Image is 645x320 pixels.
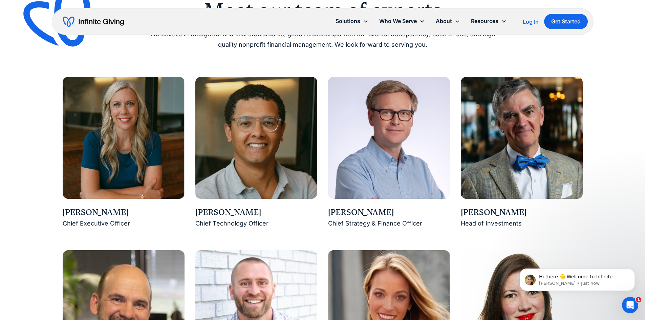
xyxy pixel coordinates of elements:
iframe: Intercom live chat [622,297,638,313]
div: [PERSON_NAME] [63,207,185,218]
div: [PERSON_NAME] [328,207,450,218]
div: Head of Investments [461,218,583,229]
div: Chief Executive Officer [63,218,185,229]
div: Solutions [336,17,360,26]
div: Who We Serve [379,17,417,26]
div: Log In [523,19,539,24]
div: Chief Strategy & Finance Officer [328,218,450,229]
div: Chief Technology Officer [195,218,317,229]
div: [PERSON_NAME] [461,207,583,218]
div: Resources [466,14,512,28]
div: Who We Serve [374,14,430,28]
a: Get Started [544,14,588,29]
p: We believe in thoughtful financial stewardship, good relationships with our clients, transparency... [149,29,496,50]
a: Log In [523,18,539,26]
div: About [436,17,452,26]
div: [PERSON_NAME] [195,207,317,218]
span: 1 [636,297,641,302]
div: About [430,14,466,28]
a: home [63,16,124,27]
iframe: Intercom notifications message [510,254,645,302]
div: Resources [471,17,498,26]
div: Solutions [330,14,374,28]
